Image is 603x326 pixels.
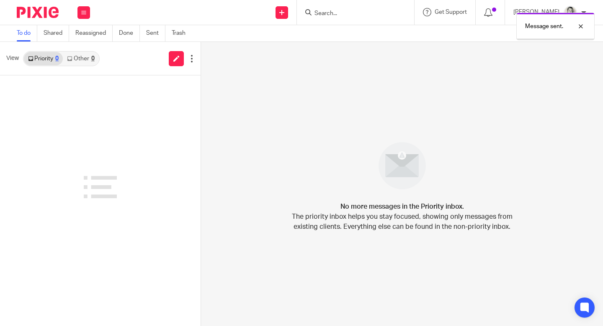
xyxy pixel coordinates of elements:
p: Message sent. [525,22,563,31]
a: Reassigned [75,25,113,41]
h4: No more messages in the Priority inbox. [340,202,464,212]
a: Sent [146,25,165,41]
img: image [373,137,431,195]
a: Priority0 [24,52,63,65]
a: Trash [172,25,192,41]
img: Pixie [17,7,59,18]
img: DA590EE6-2184-4DF2-A25D-D99FB904303F_1_201_a.jpeg [564,6,577,19]
div: 0 [55,56,59,62]
p: The priority inbox helps you stay focused, showing only messages from existing clients. Everythin... [291,212,513,232]
div: 0 [91,56,95,62]
a: To do [17,25,37,41]
a: Other0 [63,52,98,65]
span: View [6,54,19,63]
a: Done [119,25,140,41]
a: Shared [44,25,69,41]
